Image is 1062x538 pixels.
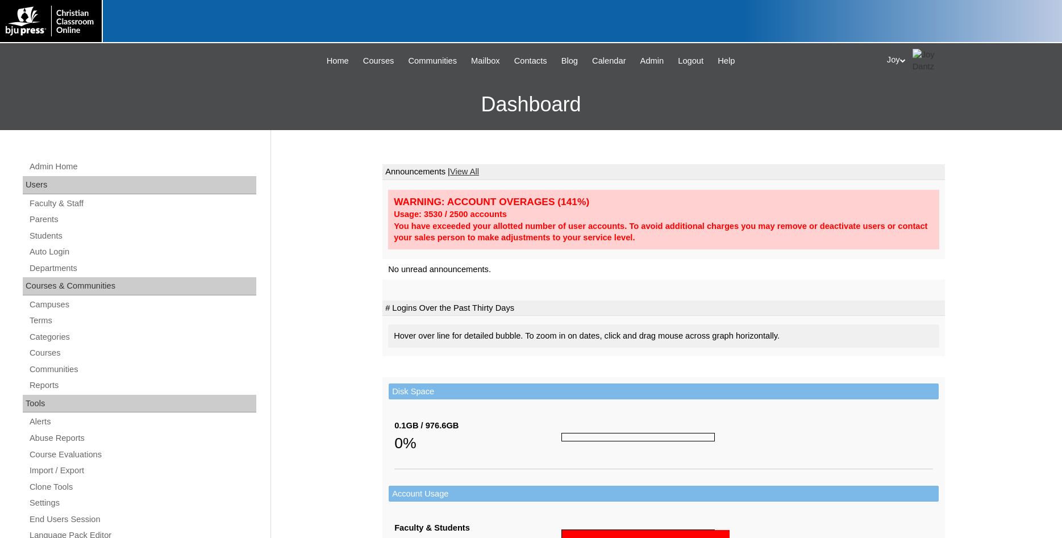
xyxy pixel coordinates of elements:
[640,55,664,68] span: Admin
[586,55,631,68] a: Calendar
[6,79,1056,130] h3: Dashboard
[28,314,256,328] a: Terms
[913,49,941,72] img: Joy Dantz
[592,55,626,68] span: Calendar
[327,55,349,68] span: Home
[465,55,506,68] a: Mailbox
[28,197,256,211] a: Faculty & Staff
[450,167,479,176] a: View All
[28,212,256,227] a: Parents
[28,464,256,478] a: Import / Export
[28,512,256,527] a: End Users Session
[28,298,256,312] a: Campuses
[403,55,463,68] a: Communities
[28,330,256,344] a: Categories
[471,55,500,68] span: Mailbox
[23,395,256,413] div: Tools
[514,55,547,68] span: Contacts
[394,220,934,244] div: You have exceeded your allotted number of user accounts. To avoid additional charges you may remo...
[394,432,561,454] div: 0%
[28,160,256,174] a: Admin Home
[28,480,256,494] a: Clone Tools
[394,420,561,432] div: 0.1GB / 976.6GB
[509,55,553,68] a: Contacts
[28,448,256,462] a: Course Evaluations
[409,55,457,68] span: Communities
[23,176,256,194] div: Users
[394,522,561,534] div: Faculty & Students
[678,55,703,68] span: Logout
[28,431,256,445] a: Abuse Reports
[635,55,670,68] a: Admin
[321,55,355,68] a: Home
[357,55,400,68] a: Courses
[382,259,945,280] td: No unread announcements.
[28,378,256,393] a: Reports
[718,55,735,68] span: Help
[672,55,709,68] a: Logout
[28,261,256,276] a: Departments
[382,164,945,180] td: Announcements |
[556,55,584,68] a: Blog
[28,415,256,429] a: Alerts
[363,55,394,68] span: Courses
[389,486,939,502] td: Account Usage
[28,346,256,360] a: Courses
[389,383,939,400] td: Disk Space
[28,229,256,243] a: Students
[28,245,256,259] a: Auto Login
[388,324,939,348] div: Hover over line for detailed bubble. To zoom in on dates, click and drag mouse across graph horiz...
[561,55,578,68] span: Blog
[28,362,256,377] a: Communities
[712,55,740,68] a: Help
[887,49,1051,72] div: Joy
[23,277,256,295] div: Courses & Communities
[6,6,96,36] img: logo-white.png
[382,301,945,316] td: # Logins Over the Past Thirty Days
[394,195,934,208] div: WARNING: ACCOUNT OVERAGES (141%)
[28,496,256,510] a: Settings
[394,210,507,219] strong: Usage: 3530 / 2500 accounts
